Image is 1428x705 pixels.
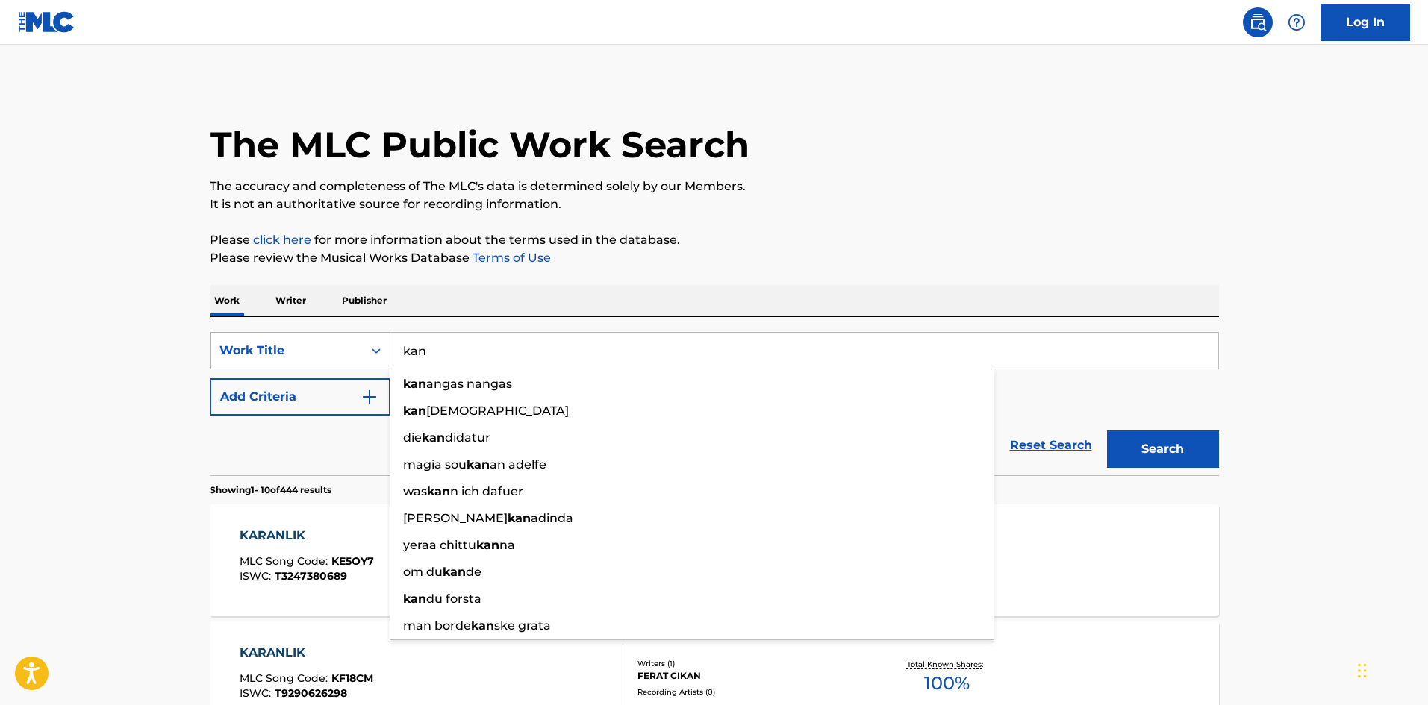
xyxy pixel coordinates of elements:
span: angas nangas [426,377,512,391]
span: MLC Song Code : [240,554,331,568]
img: MLC Logo [18,11,75,33]
span: man borde [403,618,471,633]
p: Please review the Musical Works Database [210,249,1219,267]
div: KARANLIK [240,644,373,662]
p: Showing 1 - 10 of 444 results [210,483,331,497]
form: Search Form [210,332,1219,475]
img: 9d2ae6d4665cec9f34b9.svg [361,388,378,406]
img: search [1249,13,1267,31]
span: [DEMOGRAPHIC_DATA] [426,404,569,418]
p: Publisher [337,285,391,316]
span: magia sou [403,457,467,471]
img: help [1288,13,1306,31]
p: Please for more information about the terms used in the database. [210,231,1219,249]
span: yeraa chittu [403,538,476,552]
span: T3247380689 [275,569,347,583]
button: Add Criteria [210,378,390,416]
strong: kan [476,538,499,552]
strong: kan [443,565,466,579]
span: KE5OY7 [331,554,374,568]
span: adinda [531,511,573,525]
a: KARANLIKMLC Song Code:KE5OY7ISWC:T3247380689Writers (1)OZTURK ILMAZRecording Artists (4)[PERSON_N... [210,504,1219,616]
strong: kan [471,618,494,633]
span: die [403,430,422,445]
div: Help [1282,7,1312,37]
strong: kan [403,377,426,391]
span: ISWC : [240,686,275,700]
button: Search [1107,430,1219,468]
p: Total Known Shares: [907,659,987,670]
span: [PERSON_NAME] [403,511,508,525]
a: click here [253,233,311,247]
p: It is not an authoritative source for recording information. [210,195,1219,213]
div: Drag [1358,648,1367,693]
p: Writer [271,285,311,316]
p: Work [210,285,244,316]
span: 100 % [924,670,970,697]
div: Recording Artists ( 0 ) [637,686,863,698]
a: Terms of Use [470,251,551,265]
strong: kan [403,404,426,418]
a: Public Search [1243,7,1273,37]
div: FERAT CIKAN [637,669,863,683]
span: ISWC : [240,569,275,583]
strong: kan [467,457,490,471]
strong: kan [508,511,531,525]
span: ske grata [494,618,551,633]
span: om du [403,565,443,579]
a: Reset Search [1003,429,1100,462]
strong: kan [403,592,426,606]
span: didatur [445,430,490,445]
span: de [466,565,481,579]
span: n ich dafuer [450,484,523,498]
div: Writers ( 1 ) [637,658,863,669]
p: The accuracy and completeness of The MLC's data is determined solely by our Members. [210,178,1219,195]
span: MLC Song Code : [240,671,331,685]
strong: kan [427,484,450,498]
span: du forsta [426,592,481,606]
span: T9290626298 [275,686,347,700]
div: Work Title [219,342,354,360]
span: KF18CM [331,671,373,685]
span: an adelfe [490,457,546,471]
span: na [499,538,515,552]
a: Log In [1321,4,1410,41]
div: KARANLIK [240,527,374,545]
h1: The MLC Public Work Search [210,122,749,167]
strong: kan [422,430,445,445]
iframe: Chat Widget [1353,633,1428,705]
span: was [403,484,427,498]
